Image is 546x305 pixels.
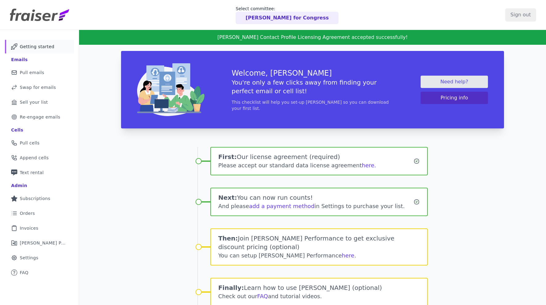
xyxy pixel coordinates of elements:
span: Swap for emails [20,84,56,90]
div: You can setup [PERSON_NAME] Performance . [218,251,420,260]
span: Pull emails [20,69,44,76]
span: Sell your list [20,99,48,105]
a: Orders [5,207,74,220]
h1: Learn how to use [PERSON_NAME] (optional) [218,283,420,292]
p: [PERSON_NAME] for Congress [246,14,329,22]
span: Finally: [218,284,244,291]
a: Pull cells [5,136,74,150]
div: Emails [11,56,28,63]
div: Please accept our standard data license agreement [218,161,414,170]
div: Check out our and tutorial videos. [218,292,420,301]
span: First: [218,153,237,161]
span: Orders [20,210,35,216]
a: FAQ [5,266,74,279]
span: Subscriptions [20,195,50,202]
h3: Welcome, [PERSON_NAME] [232,68,393,78]
span: [PERSON_NAME] Performance [20,240,66,246]
span: Re-engage emails [20,114,60,120]
h1: Our license agreement (required) [218,152,414,161]
h5: You're only a few clicks away from finding your perfect email or cell list! [232,78,393,95]
a: Swap for emails [5,81,74,94]
a: Need help? [421,76,488,88]
span: FAQ [20,269,28,276]
a: Pull emails [5,66,74,79]
a: Invoices [5,221,74,235]
a: Subscriptions [5,192,74,205]
a: FAQ [257,293,268,299]
a: Append cells [5,151,74,165]
a: add a payment method [249,203,315,209]
p: [PERSON_NAME] Contact Profile Licensing Agreement accepted successfully! [145,34,481,41]
p: This checklist will help you set-up [PERSON_NAME] so you can download your first list. [232,99,393,111]
span: Then: [218,235,238,242]
span: Append cells [20,155,49,161]
div: And please in Settings to purchase your list. [218,202,414,211]
button: Pricing info [421,92,488,104]
h1: You can now run counts! [218,193,414,202]
a: Select committee: [PERSON_NAME] for Congress [236,6,338,24]
img: Fraiser Logo [10,9,69,21]
a: [PERSON_NAME] Performance [5,236,74,250]
div: Cells [11,127,23,133]
span: Next: [218,194,237,201]
a: here [342,252,355,259]
h1: Join [PERSON_NAME] Performance to get exclusive discount pricing (optional) [218,234,420,251]
span: Getting started [20,44,54,50]
img: img [137,63,204,116]
a: Getting started [5,40,74,53]
span: Pull cells [20,140,40,146]
div: Admin [11,182,27,189]
span: Invoices [20,225,38,231]
p: Select committee: [236,6,338,12]
a: Text rental [5,166,74,179]
span: Text rental [20,169,44,176]
a: Settings [5,251,74,265]
input: Sign out [505,8,536,21]
a: Re-engage emails [5,110,74,124]
a: Sell your list [5,95,74,109]
span: Settings [20,255,38,261]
